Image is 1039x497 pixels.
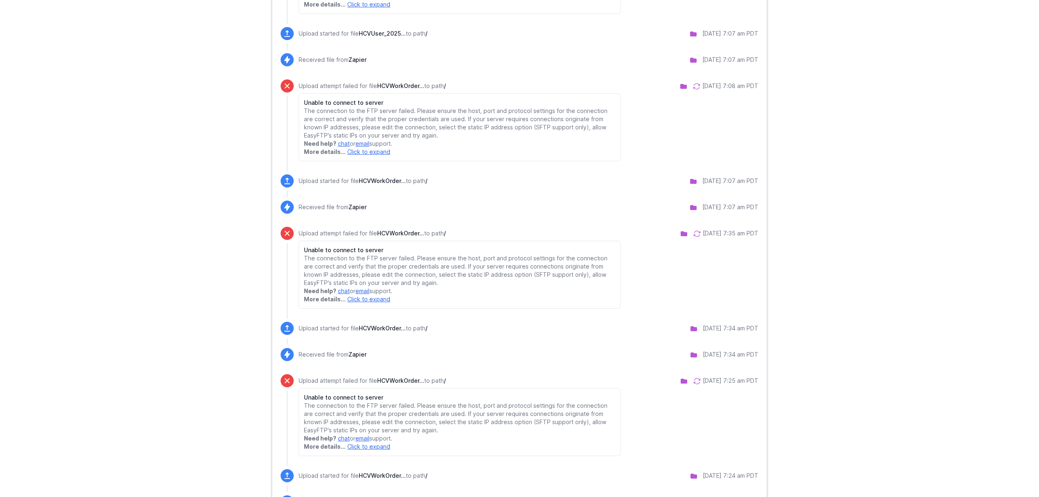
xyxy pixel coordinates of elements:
[347,296,390,303] a: Click to expand
[702,56,758,64] div: [DATE] 7:07 am PDT
[304,402,615,434] p: The connection to the FTP server failed. Please ensure the host, port and protocol settings for t...
[338,287,350,294] a: chat
[703,377,758,385] div: [DATE] 7:25 am PDT
[703,350,758,359] div: [DATE] 7:34 am PDT
[359,472,406,479] span: HCVWorkOrderTask_2025-08-31.csv
[444,377,446,384] span: /
[349,203,367,210] span: Zapier
[304,246,615,254] h6: Unable to connect to server
[425,325,427,332] span: /
[304,296,346,303] strong: More details...
[299,177,427,185] p: Upload started for file to path
[702,82,758,90] div: [DATE] 7:08 am PDT
[338,140,350,147] a: chat
[299,472,427,480] p: Upload started for file to path
[304,140,615,148] p: or support.
[304,434,615,443] p: or support.
[299,203,367,211] p: Received file from
[304,435,336,442] strong: Need help?
[304,287,336,294] strong: Need help?
[299,350,367,359] p: Received file from
[355,435,369,442] a: email
[299,229,621,237] p: Upload attempt failed for file to path
[425,177,427,184] span: /
[359,30,406,37] span: HCVUser_2025-09-01.csv
[304,99,615,107] h6: Unable to connect to server
[299,82,621,90] p: Upload attempt failed for file to path
[377,230,424,237] span: HCVWorkOrder_2025-08-31.csv
[347,443,390,450] a: Click to expand
[299,29,427,38] p: Upload started for file to path
[702,29,758,38] div: [DATE] 7:07 am PDT
[359,325,406,332] span: HCVWorkOrder_2025-08-31.csv
[349,351,367,358] span: Zapier
[702,203,758,211] div: [DATE] 7:07 am PDT
[304,393,615,402] h6: Unable to connect to server
[377,82,424,89] span: HCVWorkOrderType_2025-09-01.csv
[425,472,427,479] span: /
[425,30,427,37] span: /
[444,230,446,237] span: /
[347,148,390,155] a: Click to expand
[299,56,367,64] p: Received file from
[349,56,367,63] span: Zapier
[702,177,758,185] div: [DATE] 7:07 am PDT
[347,1,390,8] a: Click to expand
[304,1,346,8] strong: More details...
[355,287,369,294] a: email
[703,324,758,332] div: [DATE] 7:34 am PDT
[304,287,615,295] p: or support.
[703,472,758,480] div: [DATE] 7:24 am PDT
[444,82,446,89] span: /
[304,443,346,450] strong: More details...
[304,148,346,155] strong: More details...
[377,377,424,384] span: HCVWorkOrderTask_2025-08-31.csv
[299,324,427,332] p: Upload started for file to path
[304,107,615,140] p: The connection to the FTP server failed. Please ensure the host, port and protocol settings for t...
[338,435,350,442] a: chat
[304,254,615,287] p: The connection to the FTP server failed. Please ensure the host, port and protocol settings for t...
[998,456,1029,487] iframe: Drift Widget Chat Controller
[304,140,336,147] strong: Need help?
[359,177,406,184] span: HCVWorkOrderType_2025-09-01.csv
[299,377,621,385] p: Upload attempt failed for file to path
[355,140,369,147] a: email
[703,229,758,237] div: [DATE] 7:35 am PDT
